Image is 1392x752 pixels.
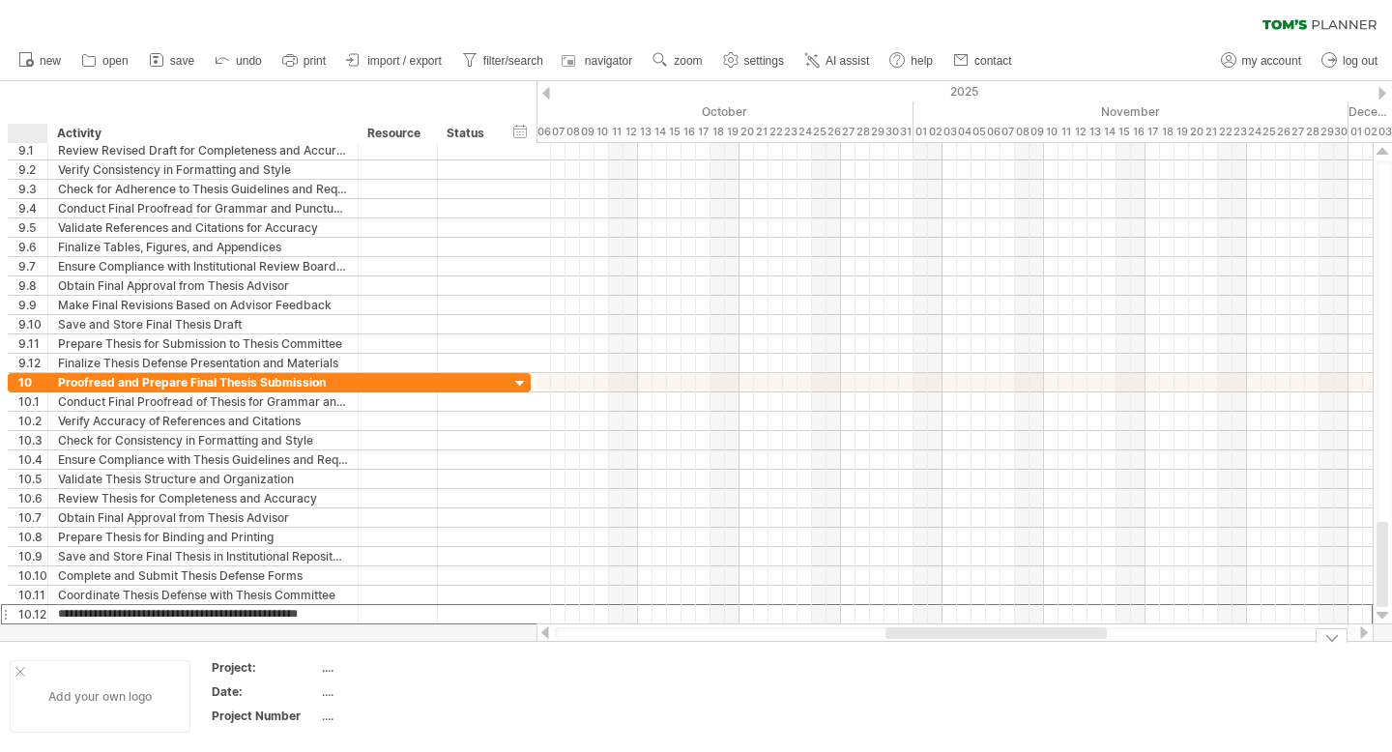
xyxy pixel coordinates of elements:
[1261,122,1276,142] div: Tuesday, 25 November 2025
[212,659,318,676] div: Project:
[1102,122,1116,142] div: Friday, 14 November 2025
[18,373,47,391] div: 10
[928,122,942,142] div: Sunday, 2 November 2025
[1000,122,1015,142] div: Friday, 7 November 2025
[913,101,1348,122] div: November 2025
[58,238,348,256] div: Finalize Tables, Figures, and Appendices
[236,54,262,68] span: undo
[971,122,986,142] div: Wednesday, 5 November 2025
[1073,122,1087,142] div: Wednesday, 12 November 2025
[1058,122,1073,142] div: Tuesday, 11 November 2025
[1343,54,1377,68] span: log out
[986,122,1000,142] div: Thursday, 6 November 2025
[797,122,812,142] div: Friday, 24 October 2025
[1044,122,1058,142] div: Monday, 10 November 2025
[623,122,638,142] div: Sunday, 12 October 2025
[14,48,67,73] a: new
[744,54,784,68] span: settings
[551,122,565,142] div: Tuesday, 7 October 2025
[536,122,551,142] div: Monday, 6 October 2025
[58,160,348,179] div: Verify Consistency in Formatting and Style
[783,122,797,142] div: Thursday, 23 October 2025
[718,48,790,73] a: settings
[18,257,47,275] div: 9.7
[18,566,47,585] div: 10.10
[1189,122,1203,142] div: Thursday, 20 November 2025
[341,48,448,73] a: import / export
[447,124,489,143] div: Status
[18,489,47,507] div: 10.6
[18,238,47,256] div: 9.6
[1216,48,1307,73] a: my account
[58,431,348,449] div: Check for Consistency in Formatting and Style
[304,54,326,68] span: print
[58,566,348,585] div: Complete and Submit Thesis Defense Forms
[58,373,348,391] div: Proofread and Prepare Final Thesis Submission
[367,124,426,143] div: Resource
[57,124,347,143] div: Activity
[1363,122,1377,142] div: Tuesday, 2 December 2025
[638,122,652,142] div: Monday, 13 October 2025
[1348,122,1363,142] div: Monday, 1 December 2025
[18,392,47,411] div: 10.1
[58,334,348,353] div: Prepare Thesis for Submission to Thesis Committee
[322,659,484,676] div: ....
[681,122,696,142] div: Thursday, 16 October 2025
[609,122,623,142] div: Saturday, 11 October 2025
[1317,48,1383,73] a: log out
[18,334,47,353] div: 9.11
[58,296,348,314] div: Make Final Revisions Based on Advisor Feedback
[870,122,884,142] div: Wednesday, 29 October 2025
[884,122,899,142] div: Thursday, 30 October 2025
[58,586,348,604] div: Coordinate Thesis Defense with Thesis Committee
[277,48,332,73] a: print
[18,431,47,449] div: 10.3
[58,489,348,507] div: Review Thesis for Completeness and Accuracy
[1015,122,1029,142] div: Saturday, 8 November 2025
[1305,122,1319,142] div: Friday, 28 November 2025
[212,683,318,700] div: Date:
[911,54,933,68] span: help
[18,354,47,372] div: 9.12
[710,122,725,142] div: Saturday, 18 October 2025
[942,122,957,142] div: Monday, 3 November 2025
[58,180,348,198] div: Check for Adherence to Thesis Guidelines and Requirements
[18,528,47,546] div: 10.8
[464,101,913,122] div: October 2025
[18,508,47,527] div: 10.7
[559,48,638,73] a: navigator
[18,470,47,488] div: 10.5
[18,450,47,469] div: 10.4
[58,392,348,411] div: Conduct Final Proofread of Thesis for Grammar and Punctuation
[58,141,348,159] div: Review Revised Draft for Completeness and Accuracy
[18,160,47,179] div: 9.2
[913,122,928,142] div: Saturday, 1 November 2025
[170,54,194,68] span: save
[58,354,348,372] div: Finalize Thesis Defense Presentation and Materials
[1319,122,1334,142] div: Saturday, 29 November 2025
[18,412,47,430] div: 10.2
[18,315,47,333] div: 9.10
[648,48,708,73] a: zoom
[58,528,348,546] div: Prepare Thesis for Binding and Printing
[58,508,348,527] div: Obtain Final Approval from Thesis Advisor
[1116,122,1131,142] div: Saturday, 15 November 2025
[144,48,200,73] a: save
[58,450,348,469] div: Ensure Compliance with Thesis Guidelines and Requirements
[899,122,913,142] div: Friday, 31 October 2025
[1145,122,1160,142] div: Monday, 17 November 2025
[841,122,855,142] div: Monday, 27 October 2025
[948,48,1018,73] a: contact
[1247,122,1261,142] div: Monday, 24 November 2025
[667,122,681,142] div: Wednesday, 15 October 2025
[725,122,739,142] div: Sunday, 19 October 2025
[1232,122,1247,142] div: Sunday, 23 November 2025
[1242,54,1301,68] span: my account
[1316,628,1348,643] div: hide legend
[1334,122,1348,142] div: Sunday, 30 November 2025
[826,122,841,142] div: Sunday, 26 October 2025
[58,470,348,488] div: Validate Thesis Structure and Organization
[18,180,47,198] div: 9.3
[855,122,870,142] div: Tuesday, 28 October 2025
[826,54,869,68] span: AI assist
